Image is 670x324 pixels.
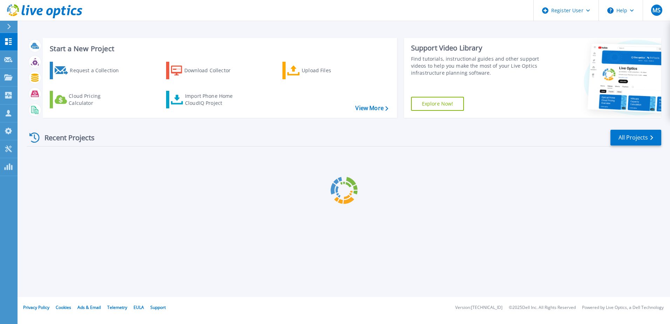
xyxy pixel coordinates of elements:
li: Version: [TECHNICAL_ID] [455,305,502,310]
a: Telemetry [107,304,127,310]
span: MS [652,7,661,13]
h3: Start a New Project [50,45,388,53]
div: Cloud Pricing Calculator [69,93,125,107]
div: Download Collector [184,63,240,77]
div: Import Phone Home CloudIQ Project [185,93,240,107]
div: Recent Projects [27,129,104,146]
a: EULA [134,304,144,310]
a: Ads & Email [77,304,101,310]
a: View More [355,105,388,112]
a: Request a Collection [50,62,128,79]
a: Cloud Pricing Calculator [50,91,128,108]
a: Upload Files [282,62,361,79]
a: Explore Now! [411,97,464,111]
div: Upload Files [302,63,358,77]
a: Privacy Policy [23,304,49,310]
a: Download Collector [166,62,244,79]
div: Find tutorials, instructional guides and other support videos to help you make the most of your L... [411,55,542,76]
a: Support [150,304,166,310]
div: Support Video Library [411,43,542,53]
div: Request a Collection [70,63,126,77]
li: © 2025 Dell Inc. All Rights Reserved [509,305,576,310]
a: All Projects [610,130,661,146]
a: Cookies [56,304,71,310]
li: Powered by Live Optics, a Dell Technology [582,305,664,310]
